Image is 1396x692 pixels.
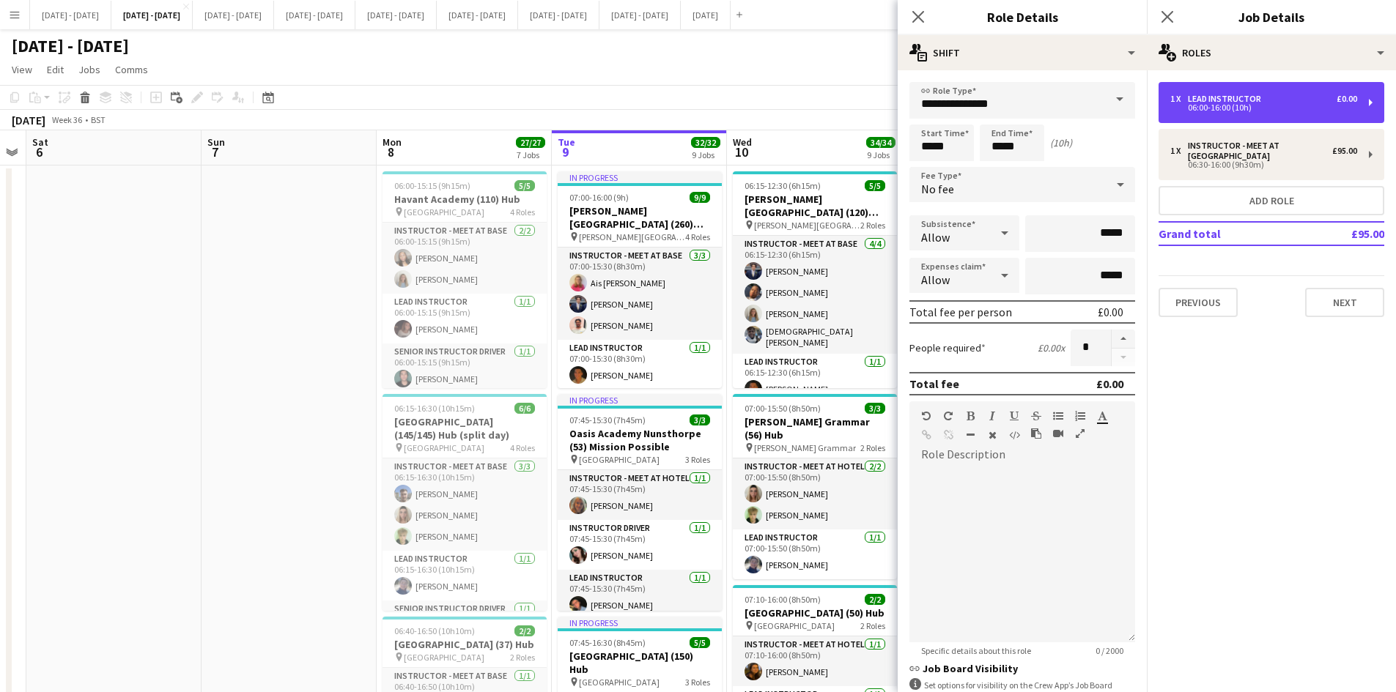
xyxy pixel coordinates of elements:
[355,1,437,29] button: [DATE] - [DATE]
[733,193,897,219] h3: [PERSON_NAME][GEOGRAPHIC_DATA] (120) Time Attack (H/D AM)
[193,1,274,29] button: [DATE] - [DATE]
[921,182,954,196] span: No fee
[1098,305,1123,319] div: £0.00
[115,63,148,76] span: Comms
[558,171,722,388] app-job-card: In progress07:00-16:00 (9h)9/9[PERSON_NAME][GEOGRAPHIC_DATA] (260) Hub [PERSON_NAME][GEOGRAPHIC_D...
[909,341,986,354] label: People required
[518,1,599,29] button: [DATE] - [DATE]
[1188,94,1267,104] div: Lead Instructor
[558,570,722,620] app-card-role: Lead Instructor1/107:45-15:30 (7h45m)[PERSON_NAME]
[987,429,997,441] button: Clear Formatting
[860,220,885,231] span: 2 Roles
[987,410,997,422] button: Italic
[510,652,535,663] span: 2 Roles
[860,620,885,631] span: 2 Roles
[6,60,38,79] a: View
[569,192,629,203] span: 07:00-16:00 (9h)
[1337,94,1357,104] div: £0.00
[32,135,48,149] span: Sat
[383,394,547,611] app-job-card: 06:15-16:30 (10h15m)6/6[GEOGRAPHIC_DATA] (145/145) Hub (split day) [GEOGRAPHIC_DATA]4 RolesInstru...
[1031,428,1041,439] button: Paste as plain text
[733,606,897,620] h3: [GEOGRAPHIC_DATA] (50) Hub
[731,144,752,160] span: 10
[1159,222,1305,245] td: Grand total
[12,63,32,76] span: View
[685,677,710,688] span: 3 Roles
[733,236,897,354] app-card-role: Instructor - Meet at Base4/406:15-12:30 (6h15m)[PERSON_NAME][PERSON_NAME][PERSON_NAME][DEMOGRAPHI...
[1075,410,1085,422] button: Ordered List
[1159,288,1238,317] button: Previous
[380,144,402,160] span: 8
[1305,222,1384,245] td: £95.00
[48,114,85,125] span: Week 36
[394,180,470,191] span: 06:00-15:15 (9h15m)
[1170,146,1188,156] div: 1 x
[690,637,710,648] span: 5/5
[909,678,1135,692] div: Set options for visibility on the Crew App’s Job Board
[558,394,722,611] app-job-card: In progress07:45-15:30 (7h45m)3/3Oasis Academy Nunsthorpe (53) Mission Possible [GEOGRAPHIC_DATA]...
[73,60,106,79] a: Jobs
[514,180,535,191] span: 5/5
[569,637,646,648] span: 07:45-16:30 (8h45m)
[558,427,722,453] h3: Oasis Academy Nunsthorpe (53) Mission Possible
[754,220,860,231] span: [PERSON_NAME][GEOGRAPHIC_DATA]
[690,414,710,425] span: 3/3
[1038,341,1065,354] div: £0.00 x
[383,343,547,393] app-card-role: Senior Instructor Driver1/106:00-15:15 (9h15m)[PERSON_NAME]
[12,113,45,127] div: [DATE]
[733,636,897,686] app-card-role: Instructor - Meet at Hotel1/107:10-16:00 (8h50m)[PERSON_NAME]
[558,171,722,183] div: In progress
[569,414,646,425] span: 07:45-15:30 (7h45m)
[514,625,535,636] span: 2/2
[865,594,885,605] span: 2/2
[691,137,720,148] span: 32/32
[1009,410,1019,422] button: Underline
[898,35,1147,70] div: Shift
[685,231,710,242] span: 4 Roles
[558,394,722,406] div: In progress
[1305,288,1384,317] button: Next
[733,394,897,579] app-job-card: 07:00-15:50 (8h50m)3/3[PERSON_NAME] Grammar (56) Hub [PERSON_NAME] Grammar2 RolesInstructor - Mee...
[1053,428,1063,439] button: Insert video
[207,135,225,149] span: Sun
[1159,186,1384,215] button: Add role
[558,135,575,149] span: Tue
[733,354,897,403] app-card-role: Lead Instructor1/106:15-12:30 (6h15m)[PERSON_NAME]
[733,458,897,529] app-card-role: Instructor - Meet at Hotel2/207:00-15:50 (8h50m)[PERSON_NAME][PERSON_NAME]
[205,144,225,160] span: 7
[1050,136,1072,149] div: (10h)
[685,454,710,465] span: 3 Roles
[745,594,821,605] span: 07:10-16:00 (8h50m)
[733,171,897,388] app-job-card: 06:15-12:30 (6h15m)5/5[PERSON_NAME][GEOGRAPHIC_DATA] (120) Time Attack (H/D AM) [PERSON_NAME][GEO...
[1075,428,1085,439] button: Fullscreen
[965,410,975,422] button: Bold
[1084,645,1135,656] span: 0 / 2000
[383,171,547,388] div: 06:00-15:15 (9h15m)5/5Havant Academy (110) Hub [GEOGRAPHIC_DATA]4 RolesInstructor - Meet at Base2...
[514,403,535,414] span: 6/6
[692,149,720,160] div: 9 Jobs
[909,645,1043,656] span: Specific details about this role
[860,442,885,453] span: 2 Roles
[558,520,722,570] app-card-role: Instructor Driver1/107:45-15:30 (7h45m)[PERSON_NAME]
[865,180,885,191] span: 5/5
[517,149,544,160] div: 7 Jobs
[898,7,1147,26] h3: Role Details
[383,135,402,149] span: Mon
[109,60,154,79] a: Comms
[383,551,547,600] app-card-role: Lead Instructor1/106:15-16:30 (10h15m)[PERSON_NAME]
[745,403,821,414] span: 07:00-15:50 (8h50m)
[943,410,953,422] button: Redo
[78,63,100,76] span: Jobs
[404,652,484,663] span: [GEOGRAPHIC_DATA]
[1170,104,1357,111] div: 06:00-16:00 (10h)
[383,294,547,343] app-card-role: Lead Instructor1/106:00-15:15 (9h15m)[PERSON_NAME]
[274,1,355,29] button: [DATE] - [DATE]
[47,63,64,76] span: Edit
[1096,376,1123,391] div: £0.00
[30,144,48,160] span: 6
